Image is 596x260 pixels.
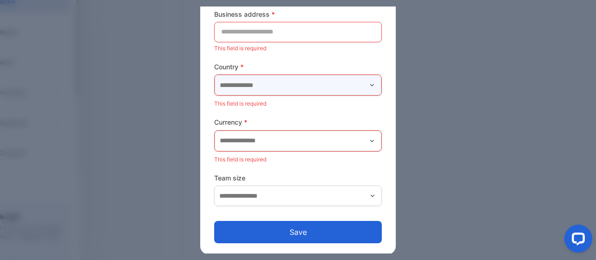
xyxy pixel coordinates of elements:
label: Team size [214,173,382,183]
label: Business address [214,9,382,19]
p: This field is required [214,42,382,54]
button: Save [214,221,382,243]
p: This field is required [214,153,382,166]
label: Currency [214,117,382,127]
iframe: LiveChat chat widget [557,221,596,260]
p: This field is required [214,98,382,110]
label: Country [214,62,382,72]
